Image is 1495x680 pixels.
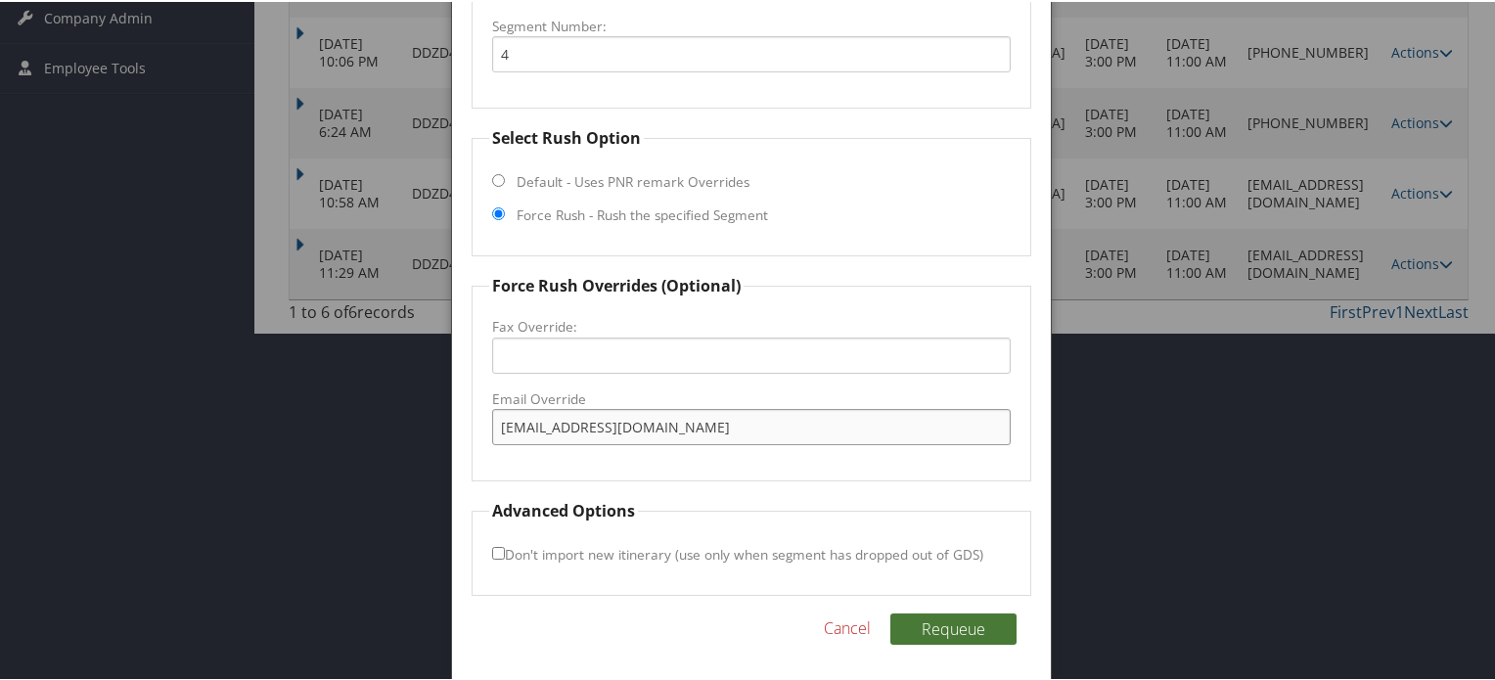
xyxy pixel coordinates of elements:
[492,534,983,570] label: Don't import new itinerary (use only when segment has dropped out of GDS)
[489,124,644,148] legend: Select Rush Option
[890,612,1017,643] button: Requeue
[489,497,638,521] legend: Advanced Options
[492,315,1011,335] label: Fax Override:
[517,204,768,223] label: Force Rush - Rush the specified Segment
[489,272,744,295] legend: Force Rush Overrides (Optional)
[492,545,505,558] input: Don't import new itinerary (use only when segment has dropped out of GDS)
[492,387,1011,407] label: Email Override
[824,614,871,638] a: Cancel
[492,15,1011,34] label: Segment Number:
[517,170,749,190] label: Default - Uses PNR remark Overrides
